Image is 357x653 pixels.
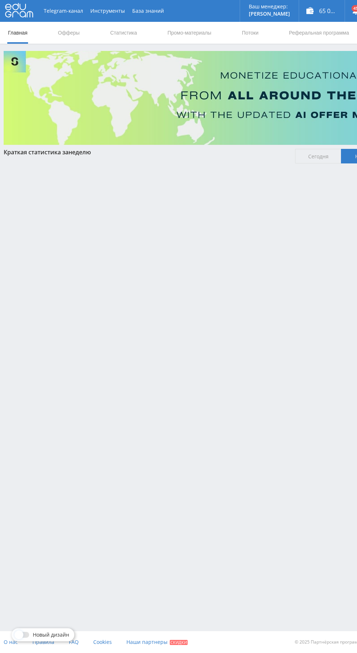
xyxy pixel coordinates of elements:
[109,22,138,44] a: Статистика
[69,638,79,645] span: FAQ
[170,640,188,645] span: Скидки
[93,638,112,645] span: Cookies
[4,638,18,645] span: О нас
[4,631,18,653] a: О нас
[126,631,188,653] a: Наши партнеры Скидки
[249,4,290,9] p: Ваш менеджер:
[288,22,350,44] a: Реферальная программа
[126,638,168,645] span: Наши партнеры
[32,631,54,653] a: Правила
[7,22,28,44] a: Главная
[167,22,212,44] a: Промо-материалы
[32,638,54,645] span: Правила
[249,11,290,17] p: [PERSON_NAME]
[4,149,288,155] div: Краткая статистика за
[68,148,91,156] span: неделю
[241,22,259,44] a: Потоки
[93,631,112,653] a: Cookies
[295,149,341,163] span: Сегодня
[57,22,81,44] a: Офферы
[33,632,69,638] span: Новый дизайн
[69,631,79,653] a: FAQ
